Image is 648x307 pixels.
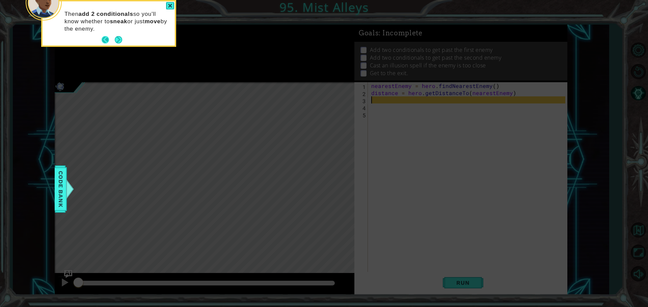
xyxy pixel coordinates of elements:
[144,18,160,25] strong: move
[64,10,170,33] p: Then so you'll know whether to or just by the enemy.
[102,36,115,43] button: Back
[55,168,66,210] span: Code Bank
[115,36,122,43] button: Next
[110,18,127,25] strong: sneak
[79,11,133,17] strong: add 2 conditionals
